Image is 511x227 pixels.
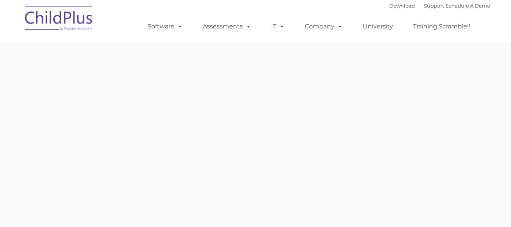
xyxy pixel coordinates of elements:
a: Assessments [195,19,259,34]
a: IT [264,19,292,34]
a: Company [297,19,350,34]
a: Software [140,19,190,34]
a: Download [389,3,415,9]
font: | [389,3,490,9]
a: University [355,19,401,34]
a: Training Scramble!! [405,19,478,34]
img: ChildPlus by Procare Solutions [21,0,97,38]
a: Schedule A Demo [446,3,490,9]
a: Support [424,3,444,9]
